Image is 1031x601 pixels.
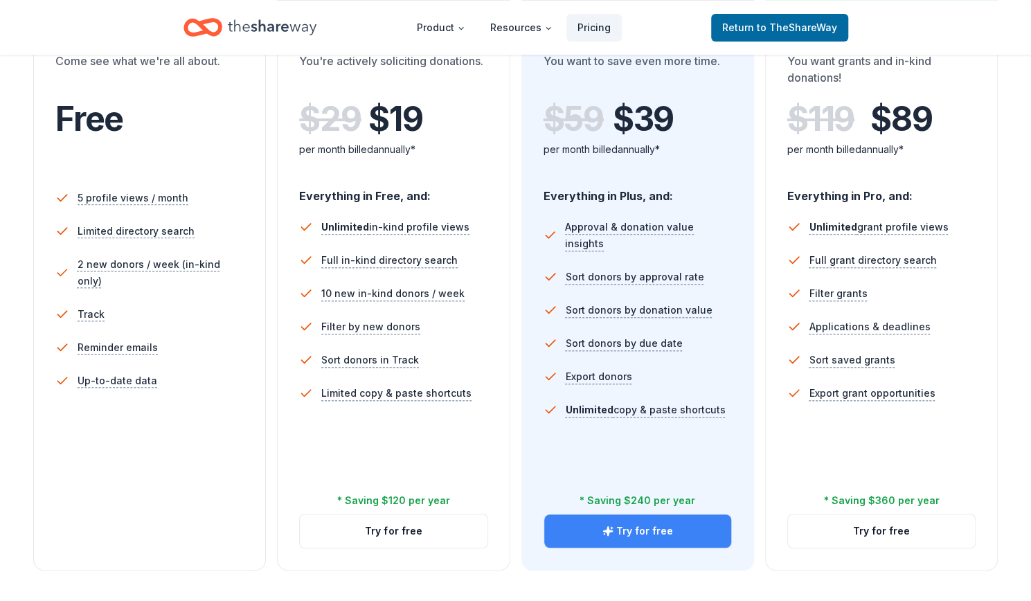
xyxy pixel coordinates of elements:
span: Filter by new donors [321,319,420,335]
span: copy & paste shortcuts [566,404,726,415]
button: Try for free [300,514,487,548]
span: Limited copy & paste shortcuts [321,385,472,402]
span: Free [55,98,123,139]
div: per month billed annually* [299,141,487,158]
div: Everything in Pro, and: [787,176,976,205]
span: Return [722,19,837,36]
div: Come see what we're all about. [55,53,244,91]
a: Returnto TheShareWay [711,14,848,42]
span: Full grant directory search [809,252,937,269]
button: Resources [479,14,564,42]
span: Export donors [566,368,632,385]
div: * Saving $360 per year [823,492,939,509]
span: Applications & deadlines [809,319,931,335]
span: Limited directory search [78,223,195,240]
span: Export grant opportunities [809,385,935,402]
span: Up-to-date data [78,373,157,389]
span: Sort donors by approval rate [566,269,704,285]
span: to TheShareWay [757,21,837,33]
span: $ 89 [870,100,932,138]
div: You're actively soliciting donations. [299,53,487,91]
button: Try for free [544,514,731,548]
div: Everything in Plus, and: [544,176,732,205]
span: Reminder emails [78,339,158,356]
span: $ 19 [368,100,422,138]
div: You want grants and in-kind donations! [787,53,976,91]
div: per month billed annually* [787,141,976,158]
span: Full in-kind directory search [321,252,458,269]
span: 10 new in-kind donors / week [321,285,465,302]
span: 2 new donors / week (in-kind only) [78,256,244,289]
nav: Main [406,11,622,44]
div: per month billed annually* [544,141,732,158]
span: Unlimited [321,221,369,233]
div: You want to save even more time. [544,53,732,91]
button: Try for free [788,514,975,548]
span: Sort donors by due date [566,335,683,352]
span: Sort donors in Track [321,352,419,368]
span: grant profile views [809,221,949,233]
span: 5 profile views / month [78,190,188,206]
span: Filter grants [809,285,868,302]
span: Unlimited [809,221,857,233]
div: * Saving $240 per year [580,492,695,509]
span: in-kind profile views [321,221,469,233]
a: Home [183,11,316,44]
span: Approval & donation value insights [565,219,732,252]
span: Unlimited [566,404,613,415]
span: Sort saved grants [809,352,895,368]
span: Sort donors by donation value [566,302,712,319]
a: Pricing [566,14,622,42]
div: * Saving $120 per year [337,492,450,509]
div: Everything in Free, and: [299,176,487,205]
span: Track [78,306,105,323]
span: $ 39 [613,100,674,138]
button: Product [406,14,476,42]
